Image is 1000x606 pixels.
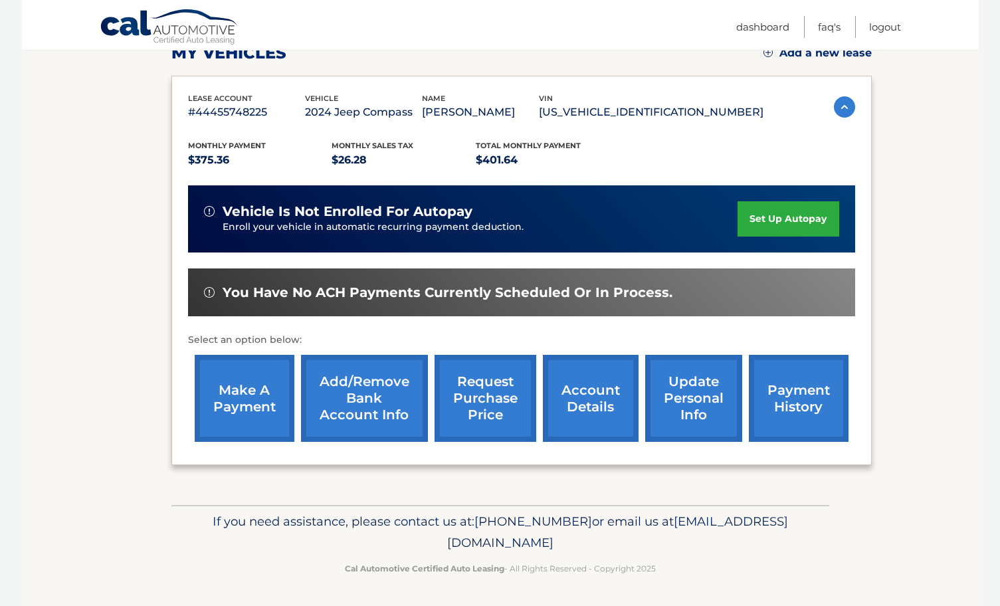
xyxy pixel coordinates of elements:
[188,103,305,122] p: #44455748225
[305,94,338,103] span: vehicle
[435,355,536,442] a: request purchase price
[738,201,839,237] a: set up autopay
[447,514,788,550] span: [EMAIL_ADDRESS][DOMAIN_NAME]
[539,94,553,103] span: vin
[223,284,672,301] span: You have no ACH payments currently scheduled or in process.
[476,151,620,169] p: $401.64
[834,96,855,118] img: accordion-active.svg
[332,141,413,150] span: Monthly sales Tax
[180,511,821,554] p: If you need assistance, please contact us at: or email us at
[332,151,476,169] p: $26.28
[188,94,252,103] span: lease account
[645,355,742,442] a: update personal info
[763,48,773,57] img: add.svg
[223,203,472,220] span: vehicle is not enrolled for autopay
[188,332,855,348] p: Select an option below:
[345,563,504,573] strong: Cal Automotive Certified Auto Leasing
[223,220,738,235] p: Enroll your vehicle in automatic recurring payment deduction.
[188,141,266,150] span: Monthly Payment
[539,103,763,122] p: [US_VEHICLE_IDENTIFICATION_NUMBER]
[204,287,215,298] img: alert-white.svg
[171,43,286,63] h2: my vehicles
[818,16,841,38] a: FAQ's
[204,206,215,217] img: alert-white.svg
[474,514,592,529] span: [PHONE_NUMBER]
[422,103,539,122] p: [PERSON_NAME]
[749,355,849,442] a: payment history
[543,355,639,442] a: account details
[736,16,789,38] a: Dashboard
[763,47,872,60] a: Add a new lease
[180,561,821,575] p: - All Rights Reserved - Copyright 2025
[188,151,332,169] p: $375.36
[100,9,239,47] a: Cal Automotive
[305,103,422,122] p: 2024 Jeep Compass
[422,94,445,103] span: name
[195,355,294,442] a: make a payment
[869,16,901,38] a: Logout
[301,355,428,442] a: Add/Remove bank account info
[476,141,581,150] span: Total Monthly Payment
